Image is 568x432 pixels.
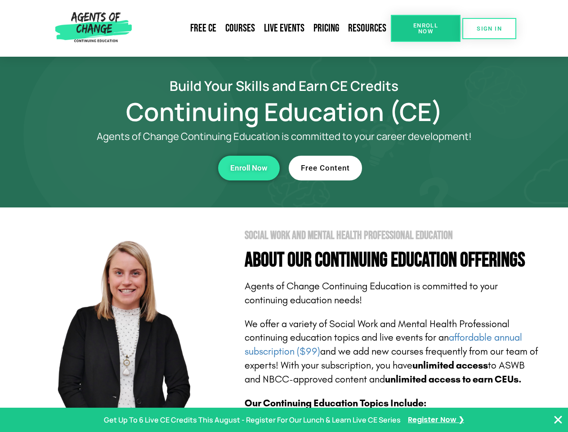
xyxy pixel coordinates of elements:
[135,18,391,39] nav: Menu
[245,250,541,270] h4: About Our Continuing Education Offerings
[553,414,564,425] button: Close Banner
[259,18,309,39] a: Live Events
[28,101,541,122] h1: Continuing Education (CE)
[309,18,344,39] a: Pricing
[230,164,268,172] span: Enroll Now
[186,18,221,39] a: Free CE
[462,18,516,39] a: SIGN IN
[64,131,505,142] p: Agents of Change Continuing Education is committed to your career development!
[301,164,350,172] span: Free Content
[104,414,401,427] p: Get Up To 6 Live CE Credits This August - Register For Our Lunch & Learn Live CE Series
[344,18,391,39] a: Resources
[245,397,426,409] b: Our Continuing Education Topics Include:
[391,15,461,42] a: Enroll Now
[412,360,488,371] b: unlimited access
[245,280,498,306] span: Agents of Change Continuing Education is committed to your continuing education needs!
[385,373,522,385] b: unlimited access to earn CEUs.
[221,18,259,39] a: Courses
[245,230,541,241] h2: Social Work and Mental Health Professional Education
[28,79,541,92] h2: Build Your Skills and Earn CE Credits
[408,414,464,427] a: Register Now ❯
[218,156,280,180] a: Enroll Now
[405,22,446,34] span: Enroll Now
[289,156,362,180] a: Free Content
[477,26,502,31] span: SIGN IN
[245,317,541,387] p: We offer a variety of Social Work and Mental Health Professional continuing education topics and ...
